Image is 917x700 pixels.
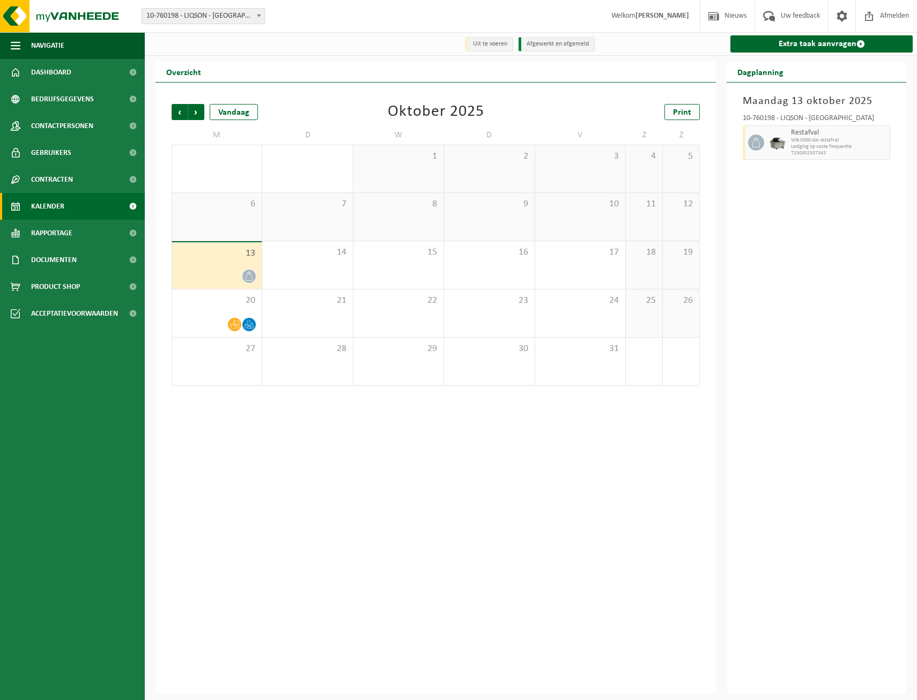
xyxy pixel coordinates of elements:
[262,125,353,145] td: D
[142,8,265,24] span: 10-760198 - LIQSON - ROESELARE
[359,343,438,355] span: 29
[178,248,256,259] span: 13
[31,273,80,300] span: Product Shop
[268,247,347,258] span: 14
[359,247,438,258] span: 15
[664,104,700,120] a: Print
[631,295,657,307] span: 25
[631,151,657,162] span: 4
[31,86,94,113] span: Bedrijfsgegevens
[188,104,204,120] span: Volgende
[743,93,890,109] h3: Maandag 13 oktober 2025
[541,343,620,355] span: 31
[791,129,887,137] span: Restafval
[31,166,73,193] span: Contracten
[31,300,118,327] span: Acceptatievoorwaarden
[31,59,71,86] span: Dashboard
[31,139,71,166] span: Gebruikers
[449,198,529,210] span: 9
[31,113,93,139] span: Contactpersonen
[535,125,626,145] td: V
[172,125,262,145] td: M
[178,343,256,355] span: 27
[178,295,256,307] span: 20
[770,135,786,151] img: WB-5000-GAL-GY-01
[727,61,794,82] h2: Dagplanning
[791,150,887,157] span: T250002557343
[172,104,188,120] span: Vorige
[268,198,347,210] span: 7
[268,295,347,307] span: 21
[359,295,438,307] span: 22
[465,37,513,51] li: Uit te voeren
[31,193,64,220] span: Kalender
[541,295,620,307] span: 24
[156,61,212,82] h2: Overzicht
[541,198,620,210] span: 10
[730,35,913,53] a: Extra taak aanvragen
[268,343,347,355] span: 28
[668,295,694,307] span: 26
[631,247,657,258] span: 18
[626,125,663,145] td: Z
[635,12,689,20] strong: [PERSON_NAME]
[359,198,438,210] span: 8
[519,37,595,51] li: Afgewerkt en afgemeld
[668,247,694,258] span: 19
[449,343,529,355] span: 30
[743,115,890,125] div: 10-760198 - LIQSON - [GEOGRAPHIC_DATA]
[353,125,444,145] td: W
[359,151,438,162] span: 1
[668,198,694,210] span: 12
[791,137,887,144] span: WB-5000-GA restafval
[388,104,484,120] div: Oktober 2025
[31,220,72,247] span: Rapportage
[31,247,77,273] span: Documenten
[541,247,620,258] span: 17
[541,151,620,162] span: 3
[210,104,258,120] div: Vandaag
[31,32,64,59] span: Navigatie
[449,151,529,162] span: 2
[791,144,887,150] span: Lediging op vaste frequentie
[178,198,256,210] span: 6
[631,198,657,210] span: 11
[444,125,535,145] td: D
[673,108,691,117] span: Print
[449,295,529,307] span: 23
[449,247,529,258] span: 16
[668,151,694,162] span: 5
[142,9,264,24] span: 10-760198 - LIQSON - ROESELARE
[663,125,700,145] td: Z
